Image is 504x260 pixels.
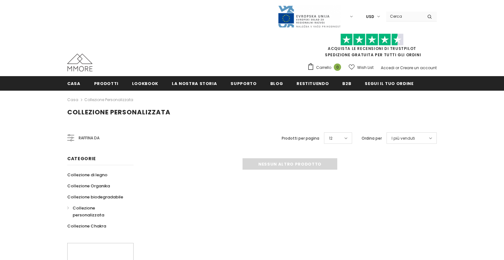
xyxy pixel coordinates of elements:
[79,135,99,142] span: Raffina da
[328,46,416,51] a: Acquista le recensioni di TrustPilot
[172,81,217,87] span: La nostra storia
[392,135,415,142] span: I più venduti
[282,135,319,142] label: Prodotti per pagina
[67,203,127,221] a: Collezione personalizzata
[307,36,437,57] span: SPEDIZIONE GRATUITA PER TUTTI GLI ORDINI
[67,194,123,200] span: Collezione biodegradabile
[270,81,283,87] span: Blog
[334,63,341,71] span: 0
[132,76,158,90] a: Lookbook
[67,191,123,203] a: Collezione biodegradabile
[67,108,171,117] span: Collezione personalizzata
[316,64,331,71] span: Carrello
[357,64,374,71] span: Wish List
[386,12,423,21] input: Search Site
[381,65,394,70] a: Accedi
[67,96,78,104] a: Casa
[231,76,256,90] a: supporto
[172,76,217,90] a: La nostra storia
[67,172,107,178] span: Collezione di legno
[297,81,329,87] span: Restituendo
[365,81,413,87] span: Segui il tuo ordine
[231,81,256,87] span: supporto
[67,180,110,191] a: Collezione Organika
[362,135,382,142] label: Ordina per
[340,33,404,46] img: Fidati di Pilot Stars
[395,65,399,70] span: or
[67,221,106,232] a: Collezione Chakra
[278,5,341,28] img: Javni Razpis
[94,81,118,87] span: Prodotti
[84,97,133,102] a: Collezione personalizzata
[73,205,104,218] span: Collezione personalizzata
[67,76,81,90] a: Casa
[67,169,107,180] a: Collezione di legno
[94,76,118,90] a: Prodotti
[67,81,81,87] span: Casa
[132,81,158,87] span: Lookbook
[342,81,351,87] span: B2B
[278,14,341,19] a: Javni Razpis
[366,14,374,20] span: USD
[349,62,374,73] a: Wish List
[297,76,329,90] a: Restituendo
[67,155,96,162] span: Categorie
[270,76,283,90] a: Blog
[400,65,437,70] a: Creare un account
[307,63,344,72] a: Carrello 0
[67,223,106,229] span: Collezione Chakra
[67,54,93,71] img: Casi MMORE
[329,135,333,142] span: 12
[67,183,110,189] span: Collezione Organika
[342,76,351,90] a: B2B
[365,76,413,90] a: Segui il tuo ordine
